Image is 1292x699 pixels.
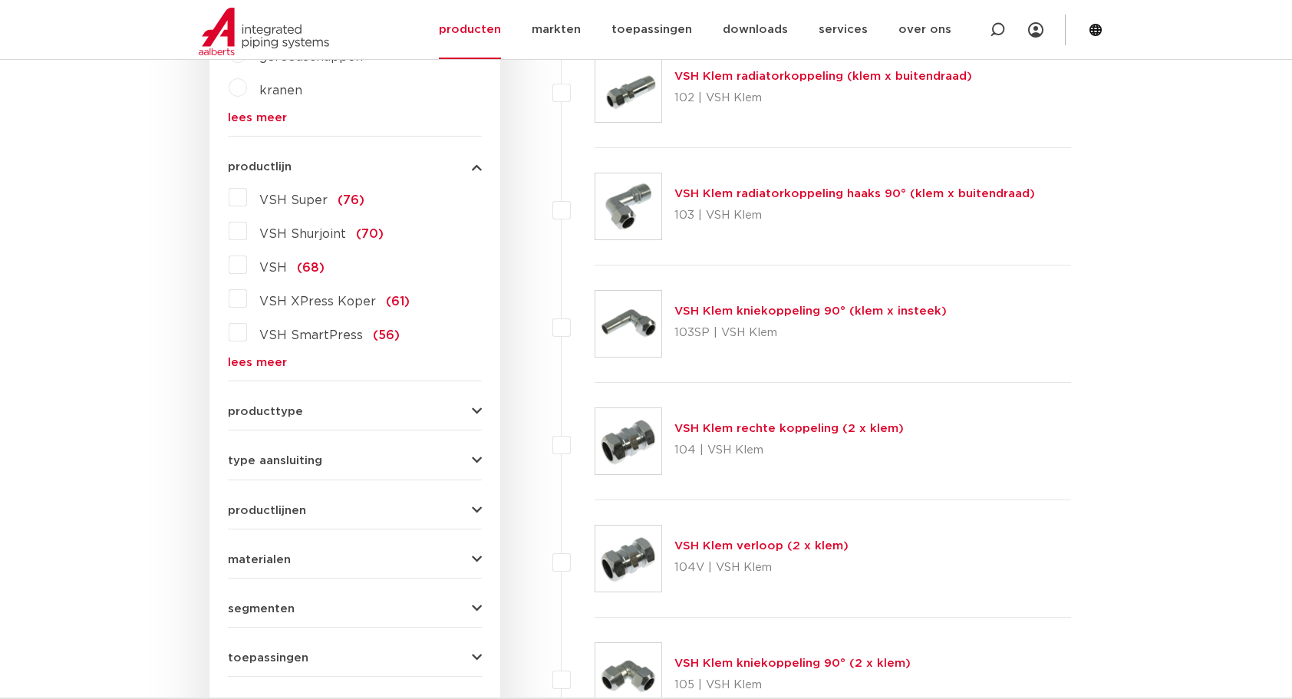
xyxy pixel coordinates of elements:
[228,455,482,467] button: type aansluiting
[674,658,911,669] a: VSH Klem kniekoppeling 90° (2 x klem)
[595,173,661,239] img: Thumbnail for VSH Klem radiatorkoppeling haaks 90° (klem x buitendraad)
[674,203,1035,228] p: 103 | VSH Klem
[674,305,947,317] a: VSH Klem kniekoppeling 90° (klem x insteek)
[259,262,287,274] span: VSH
[228,603,482,615] button: segmenten
[674,673,911,697] p: 105 | VSH Klem
[228,554,482,565] button: materialen
[386,295,410,308] span: (61)
[228,406,482,417] button: producttype
[228,652,482,664] button: toepassingen
[674,540,849,552] a: VSH Klem verloop (2 x klem)
[674,321,947,345] p: 103SP | VSH Klem
[228,112,482,124] a: lees meer
[228,505,482,516] button: productlijnen
[297,262,325,274] span: (68)
[373,329,400,341] span: (56)
[228,455,322,467] span: type aansluiting
[259,295,376,308] span: VSH XPress Koper
[228,554,291,565] span: materialen
[228,161,292,173] span: productlijn
[674,86,972,110] p: 102 | VSH Klem
[338,194,364,206] span: (76)
[228,161,482,173] button: productlijn
[228,505,306,516] span: productlijnen
[595,56,661,122] img: Thumbnail for VSH Klem radiatorkoppeling (klem x buitendraad)
[259,329,363,341] span: VSH SmartPress
[259,84,302,97] a: kranen
[595,291,661,357] img: Thumbnail for VSH Klem kniekoppeling 90° (klem x insteek)
[674,71,972,82] a: VSH Klem radiatorkoppeling (klem x buitendraad)
[674,188,1035,199] a: VSH Klem radiatorkoppeling haaks 90° (klem x buitendraad)
[595,526,661,592] img: Thumbnail for VSH Klem verloop (2 x klem)
[228,603,295,615] span: segmenten
[674,423,904,434] a: VSH Klem rechte koppeling (2 x klem)
[595,408,661,474] img: Thumbnail for VSH Klem rechte koppeling (2 x klem)
[228,406,303,417] span: producttype
[674,438,904,463] p: 104 | VSH Klem
[259,194,328,206] span: VSH Super
[228,652,308,664] span: toepassingen
[674,556,849,580] p: 104V | VSH Klem
[228,357,482,368] a: lees meer
[259,228,346,240] span: VSH Shurjoint
[356,228,384,240] span: (70)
